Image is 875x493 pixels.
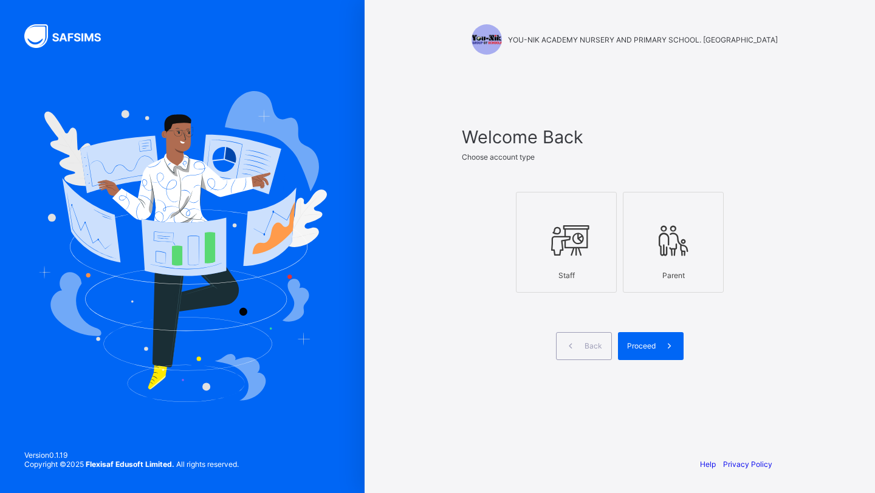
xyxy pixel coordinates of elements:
[585,341,602,350] span: Back
[508,35,778,44] span: YOU-NIK ACADEMY NURSERY AND PRIMARY SCHOOL. [GEOGRAPHIC_DATA]
[24,450,239,460] span: Version 0.1.19
[86,460,174,469] strong: Flexisaf Edusoft Limited.
[723,460,772,469] a: Privacy Policy
[24,24,115,48] img: SAFSIMS Logo
[627,341,656,350] span: Proceed
[462,126,778,148] span: Welcome Back
[523,265,610,286] div: Staff
[700,460,716,469] a: Help
[630,265,717,286] div: Parent
[462,152,535,161] span: Choose account type
[24,460,239,469] span: Copyright © 2025 All rights reserved.
[38,91,327,402] img: Hero Image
